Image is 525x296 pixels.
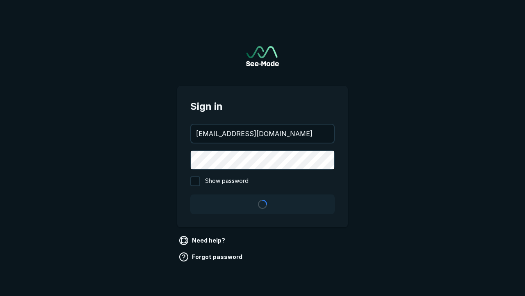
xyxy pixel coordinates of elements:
a: Need help? [177,234,228,247]
a: Go to sign in [246,46,279,66]
a: Forgot password [177,250,246,264]
input: your@email.com [191,125,334,143]
span: Show password [205,176,249,186]
img: See-Mode Logo [246,46,279,66]
span: Sign in [190,99,335,114]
